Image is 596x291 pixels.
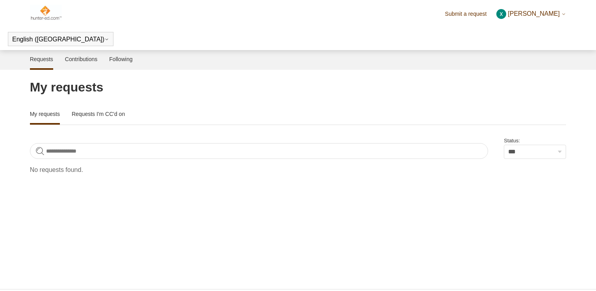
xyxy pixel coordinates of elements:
a: My requests [30,105,60,123]
span: [PERSON_NAME] [508,10,560,17]
a: Contributions [65,50,98,68]
a: Submit a request [445,10,495,18]
img: Hunter-Ed Help Center home page [30,5,62,21]
a: Requests I'm CC'd on [72,105,125,123]
div: Chat Support [545,265,590,285]
a: Requests [30,50,53,68]
a: Following [109,50,132,68]
label: Status: [504,137,566,145]
p: No requests found. [30,165,566,175]
h1: My requests [30,78,566,97]
button: [PERSON_NAME] [496,9,566,19]
button: English ([GEOGRAPHIC_DATA]) [12,36,109,43]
